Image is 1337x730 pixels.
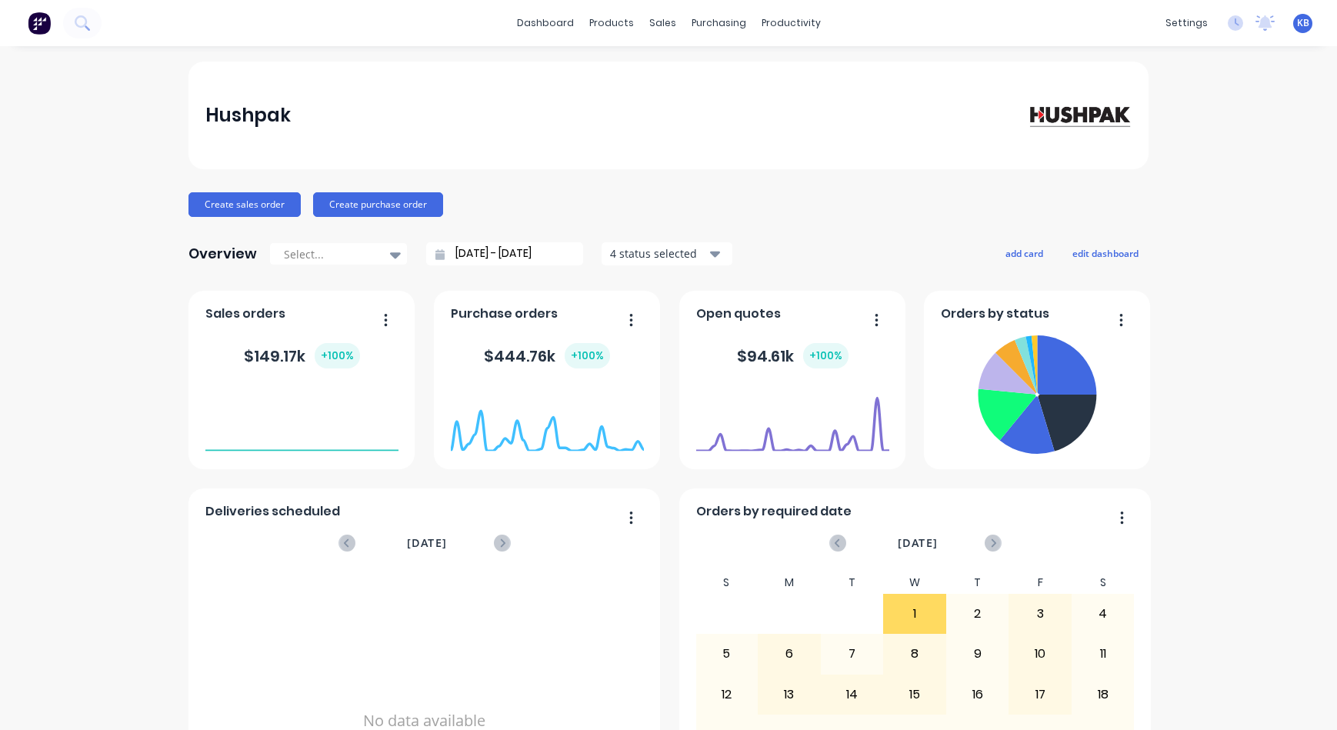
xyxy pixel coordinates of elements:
[1062,243,1149,263] button: edit dashboard
[947,635,1009,673] div: 9
[582,12,642,35] div: products
[1158,12,1215,35] div: settings
[205,305,285,323] span: Sales orders
[696,305,781,323] span: Open quotes
[610,245,707,262] div: 4 status selected
[1009,675,1071,714] div: 17
[822,635,883,673] div: 7
[188,192,301,217] button: Create sales order
[1072,675,1134,714] div: 18
[28,12,51,35] img: Factory
[821,572,884,594] div: T
[1072,595,1134,633] div: 4
[1009,572,1072,594] div: F
[1009,595,1071,633] div: 3
[759,635,820,673] div: 6
[696,635,758,673] div: 5
[451,305,558,323] span: Purchase orders
[205,100,291,131] div: Hushpak
[946,572,1009,594] div: T
[884,635,945,673] div: 8
[759,675,820,714] div: 13
[1072,635,1134,673] div: 11
[754,12,829,35] div: productivity
[509,12,582,35] a: dashboard
[205,502,340,521] span: Deliveries scheduled
[898,535,938,552] span: [DATE]
[188,238,257,269] div: Overview
[1072,572,1135,594] div: S
[1009,635,1071,673] div: 10
[1024,102,1132,128] img: Hushpak
[684,12,754,35] div: purchasing
[313,192,443,217] button: Create purchase order
[947,675,1009,714] div: 16
[758,572,821,594] div: M
[884,595,945,633] div: 1
[941,305,1049,323] span: Orders by status
[565,343,610,368] div: + 100 %
[1297,16,1309,30] span: KB
[642,12,684,35] div: sales
[822,675,883,714] div: 14
[602,242,732,265] button: 4 status selected
[244,343,360,368] div: $ 149.17k
[947,595,1009,633] div: 2
[884,675,945,714] div: 15
[407,535,447,552] span: [DATE]
[696,675,758,714] div: 12
[484,343,610,368] div: $ 444.76k
[883,572,946,594] div: W
[695,572,759,594] div: S
[803,343,849,368] div: + 100 %
[995,243,1053,263] button: add card
[315,343,360,368] div: + 100 %
[737,343,849,368] div: $ 94.61k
